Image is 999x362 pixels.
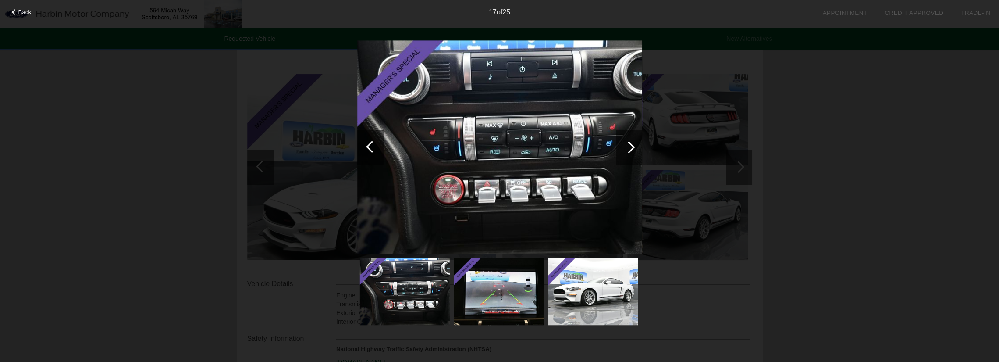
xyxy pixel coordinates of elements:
span: Back [18,9,32,15]
span: 25 [502,8,510,16]
img: 732199ba76a5fb8e50df61abdd91be37x.jpg [359,258,449,325]
img: dc29f1f8bda49913b7f70e627297eb17x.jpg [548,258,638,325]
a: Trade-In [961,10,990,16]
img: 732199ba76a5fb8e50df61abdd91be37x.jpg [357,40,642,254]
span: 17 [489,8,497,16]
a: Credit Approved [885,10,943,16]
img: a219f44019717e458b5c48863889b103x.jpg [454,258,544,325]
a: Appointment [822,10,867,16]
